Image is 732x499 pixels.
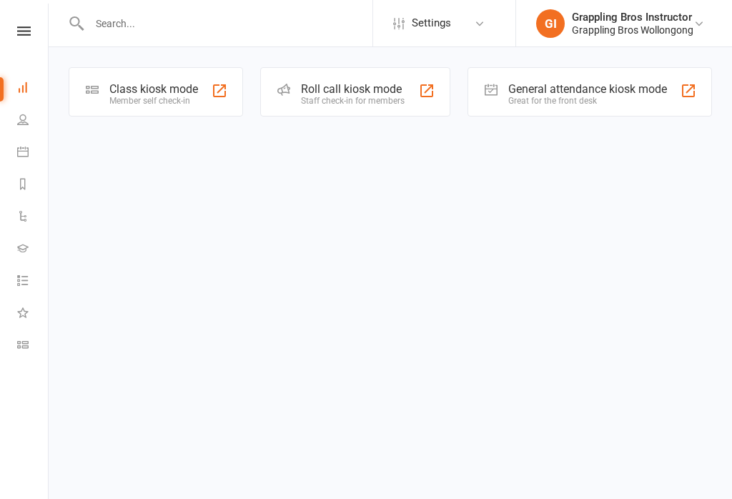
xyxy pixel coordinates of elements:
[572,24,693,36] div: Grappling Bros Wollongong
[85,14,372,34] input: Search...
[17,330,49,362] a: Class kiosk mode
[301,96,405,106] div: Staff check-in for members
[508,96,667,106] div: Great for the front desk
[17,169,49,202] a: Reports
[17,137,49,169] a: Calendar
[109,82,198,96] div: Class kiosk mode
[412,7,451,39] span: Settings
[536,9,565,38] div: GI
[109,96,198,106] div: Member self check-in
[17,298,49,330] a: What's New
[301,82,405,96] div: Roll call kiosk mode
[508,82,667,96] div: General attendance kiosk mode
[17,105,49,137] a: People
[572,11,693,24] div: Grappling Bros Instructor
[17,73,49,105] a: Dashboard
